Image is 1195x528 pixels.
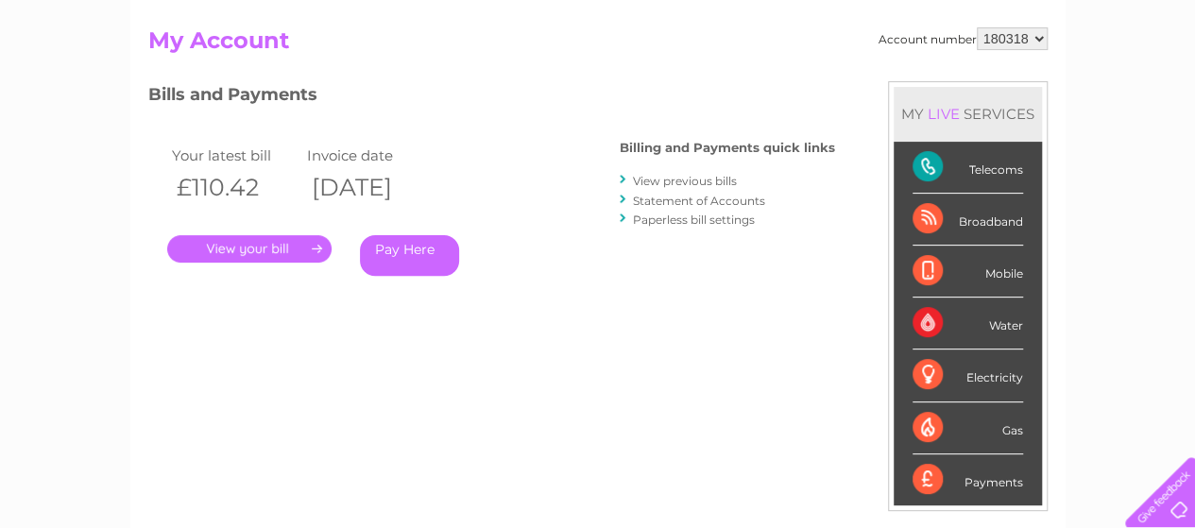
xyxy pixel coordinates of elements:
[910,80,951,94] a: Energy
[302,143,438,168] td: Invoice date
[302,168,438,207] th: [DATE]
[913,298,1023,349] div: Water
[148,27,1048,63] h2: My Account
[148,81,835,114] h3: Bills and Payments
[913,402,1023,454] div: Gas
[913,246,1023,298] div: Mobile
[167,143,303,168] td: Your latest bill
[1069,80,1116,94] a: Contact
[42,49,138,107] img: logo.png
[167,235,332,263] a: .
[913,194,1023,246] div: Broadband
[360,235,459,276] a: Pay Here
[633,213,755,227] a: Paperless bill settings
[862,80,898,94] a: Water
[1133,80,1177,94] a: Log out
[894,87,1042,141] div: MY SERVICES
[633,174,737,188] a: View previous bills
[913,349,1023,401] div: Electricity
[167,168,303,207] th: £110.42
[1031,80,1058,94] a: Blog
[963,80,1019,94] a: Telecoms
[152,10,1045,92] div: Clear Business is a trading name of Verastar Limited (registered in [GEOGRAPHIC_DATA] No. 3667643...
[620,141,835,155] h4: Billing and Payments quick links
[839,9,969,33] a: 0333 014 3131
[913,142,1023,194] div: Telecoms
[924,105,964,123] div: LIVE
[879,27,1048,50] div: Account number
[913,454,1023,505] div: Payments
[633,194,765,208] a: Statement of Accounts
